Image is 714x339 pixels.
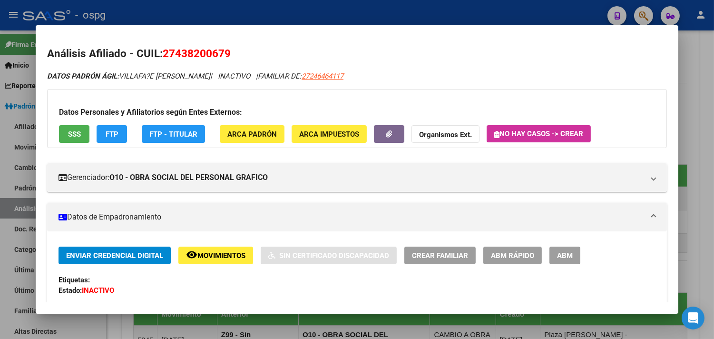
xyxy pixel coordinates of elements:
[59,286,82,295] strong: Estado:
[149,130,197,139] span: FTP - Titular
[59,211,644,223] mat-panel-title: Datos de Empadronamiento
[302,72,343,80] span: 27246464117
[163,47,231,60] span: 27438200679
[82,286,114,295] strong: INACTIVO
[197,251,245,260] span: Movimientos
[220,125,284,143] button: ARCA Padrón
[47,72,119,80] strong: DATOS PADRÓN ÁGIL:
[404,247,476,264] button: Crear Familiar
[227,130,277,139] span: ARCA Padrón
[186,249,197,260] mat-icon: remove_red_eye
[47,72,343,80] i: | INACTIVO |
[412,251,468,260] span: Crear Familiar
[299,130,359,139] span: ARCA Impuestos
[491,251,534,260] span: ABM Rápido
[261,247,397,264] button: Sin Certificado Discapacidad
[279,251,389,260] span: Sin Certificado Discapacidad
[178,247,253,264] button: Movimientos
[66,251,163,260] span: Enviar Credencial Digital
[258,72,343,80] span: FAMILIAR DE:
[292,125,367,143] button: ARCA Impuestos
[47,72,210,80] span: VILLAFA?E [PERSON_NAME]
[47,163,667,192] mat-expansion-panel-header: Gerenciador:O10 - OBRA SOCIAL DEL PERSONAL GRAFICO
[411,125,479,143] button: Organismos Ext.
[682,307,704,329] div: Open Intercom Messenger
[97,125,127,143] button: FTP
[106,130,118,139] span: FTP
[59,247,171,264] button: Enviar Credencial Digital
[47,46,667,62] h2: Análisis Afiliado - CUIL:
[47,203,667,231] mat-expansion-panel-header: Datos de Empadronamiento
[483,247,542,264] button: ABM Rápido
[59,125,89,143] button: SSS
[549,247,580,264] button: ABM
[109,172,268,183] strong: O10 - OBRA SOCIAL DEL PERSONAL GRAFICO
[59,107,655,118] h3: Datos Personales y Afiliatorios según Entes Externos:
[68,130,81,139] span: SSS
[494,130,583,138] span: No hay casos -> Crear
[59,276,90,284] strong: Etiquetas:
[557,251,573,260] span: ABM
[59,172,644,183] mat-panel-title: Gerenciador:
[142,125,205,143] button: FTP - Titular
[419,130,472,139] strong: Organismos Ext.
[487,125,591,142] button: No hay casos -> Crear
